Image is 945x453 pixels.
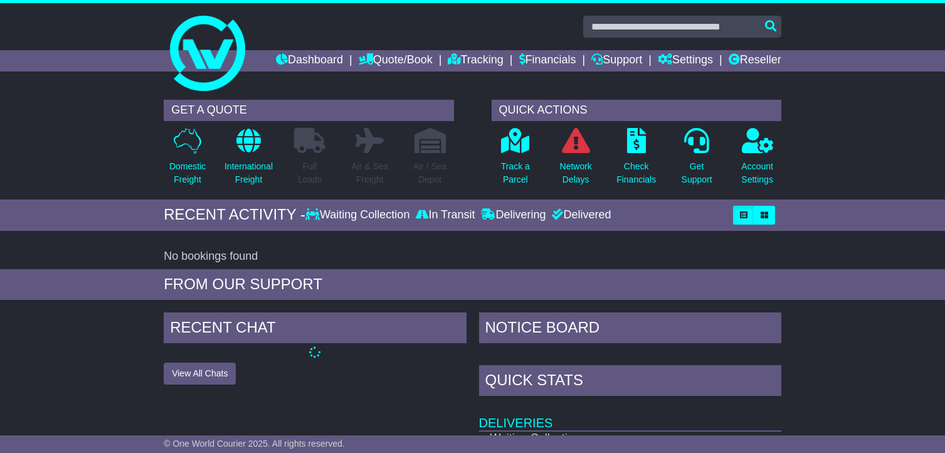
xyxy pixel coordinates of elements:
a: GetSupport [681,127,713,193]
p: International Freight [224,160,273,186]
div: RECENT CHAT [164,312,466,346]
div: In Transit [413,208,478,222]
p: Domestic Freight [169,160,206,186]
p: Network Delays [560,160,592,186]
td: Waiting Collection [479,431,656,445]
td: Deliveries [479,399,781,431]
p: Air & Sea Freight [351,160,388,186]
a: Tracking [448,50,503,72]
a: Reseller [729,50,781,72]
a: NetworkDelays [559,127,593,193]
a: Support [591,50,642,72]
a: Track aParcel [500,127,531,193]
a: AccountSettings [741,127,774,193]
a: DomesticFreight [169,127,206,193]
a: Settings [658,50,713,72]
span: © One World Courier 2025. All rights reserved. [164,439,345,449]
div: Waiting Collection [305,208,413,222]
p: Full Loads [294,160,325,186]
div: NOTICE BOARD [479,312,781,346]
div: FROM OUR SUPPORT [164,275,781,294]
p: Air / Sea Depot [413,160,447,186]
div: QUICK ACTIONS [492,100,781,121]
a: Dashboard [276,50,343,72]
a: Quote/Book [359,50,433,72]
p: Check Financials [616,160,656,186]
p: Get Support [682,160,712,186]
div: RECENT ACTIVITY - [164,206,305,224]
a: Financials [519,50,576,72]
a: CheckFinancials [616,127,657,193]
p: Account Settings [741,160,773,186]
div: Delivered [549,208,611,222]
div: Delivering [478,208,549,222]
p: Track a Parcel [501,160,530,186]
a: InternationalFreight [224,127,273,193]
div: No bookings found [164,250,781,264]
div: GET A QUOTE [164,100,453,121]
button: View All Chats [164,363,236,385]
div: Quick Stats [479,365,781,399]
